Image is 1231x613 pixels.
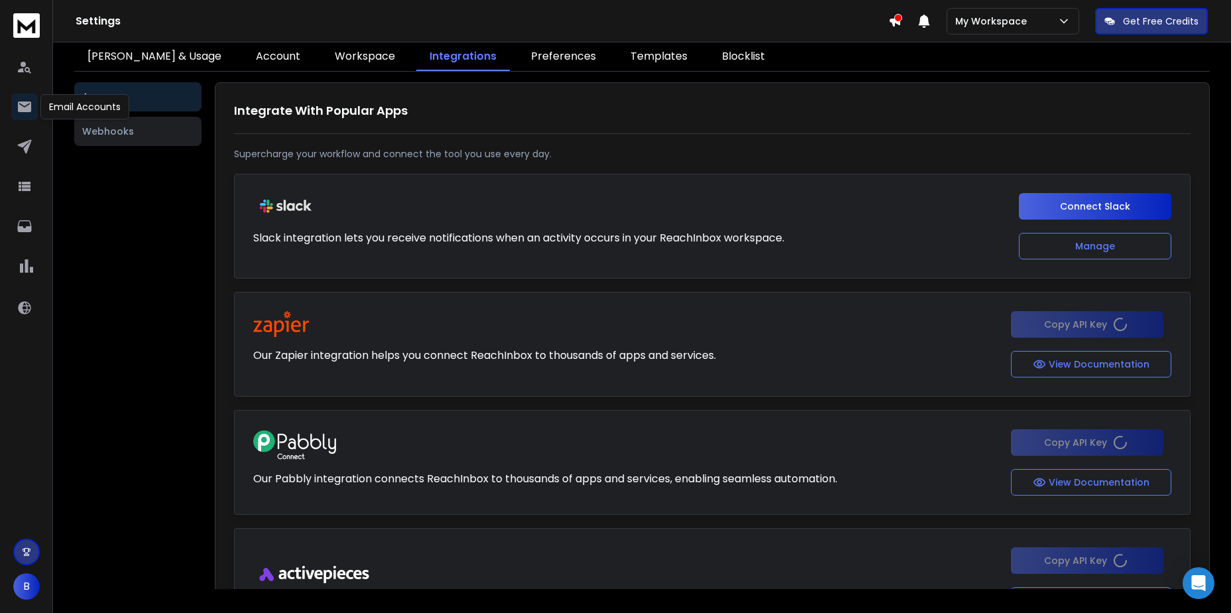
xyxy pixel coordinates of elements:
[234,102,1191,120] h1: Integrate With Popular Apps
[1095,8,1208,34] button: Get Free Credits
[1019,193,1171,220] button: Connect Slack
[243,43,314,71] a: Account
[322,43,408,71] a: Workspace
[518,43,609,71] a: Preferences
[253,348,716,364] p: Our Zapier integration helps you connect ReachInbox to thousands of apps and services.
[74,82,202,111] button: Apps
[955,15,1032,28] p: My Workspace
[76,13,888,29] h1: Settings
[1123,15,1199,28] p: Get Free Credits
[13,13,40,38] img: logo
[13,573,40,600] button: B
[617,43,701,71] a: Templates
[253,230,784,246] p: Slack integration lets you receive notifications when an activity occurs in your ReachInbox works...
[1011,469,1171,496] button: View Documentation
[234,147,1191,161] p: Supercharge your workflow and connect the tool you use every day.
[74,117,202,146] button: Webhooks
[709,43,778,71] a: Blocklist
[416,43,510,71] a: Integrations
[40,94,129,119] div: Email Accounts
[1011,351,1171,377] button: View Documentation
[1019,233,1171,259] button: Manage
[1183,567,1214,599] div: Open Intercom Messenger
[253,471,837,487] p: Our Pabbly integration connects ReachInbox to thousands of apps and services, enabling seamless a...
[74,43,235,71] a: [PERSON_NAME] & Usage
